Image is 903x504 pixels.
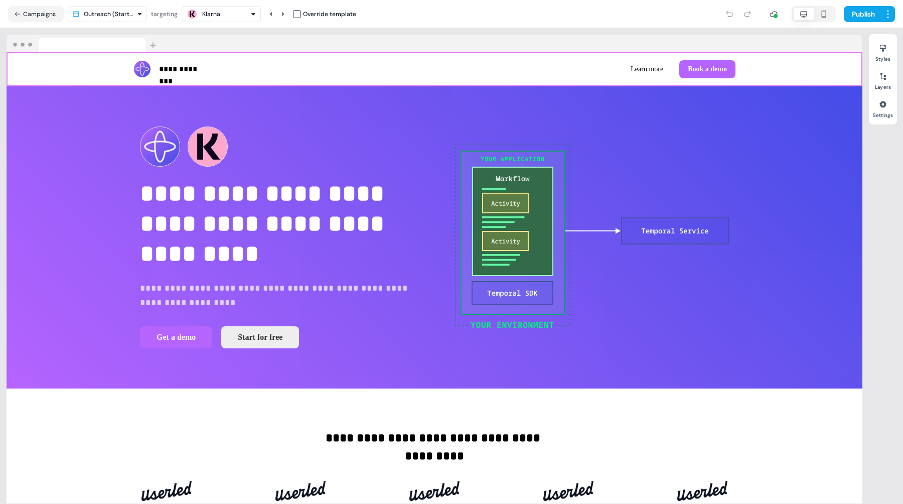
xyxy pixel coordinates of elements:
[623,60,671,78] button: Learn more
[182,6,261,22] button: Klarna
[8,6,64,22] button: Campaigns
[151,9,178,19] div: targeting
[202,9,220,19] div: Klarna
[869,68,897,90] button: Layers
[303,9,356,19] div: Override template
[221,326,299,348] button: Start for free
[84,9,133,19] div: Outreach (Starter)
[869,40,897,62] button: Styles
[140,326,427,348] div: Get a demoStart for free
[844,6,881,22] button: Publish
[438,60,735,78] div: Learn moreBook a demo
[7,35,161,53] img: Browser topbar
[455,127,729,349] img: Image
[869,96,897,118] button: Settings
[140,326,212,348] button: Get a demo
[679,60,735,78] button: Book a demo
